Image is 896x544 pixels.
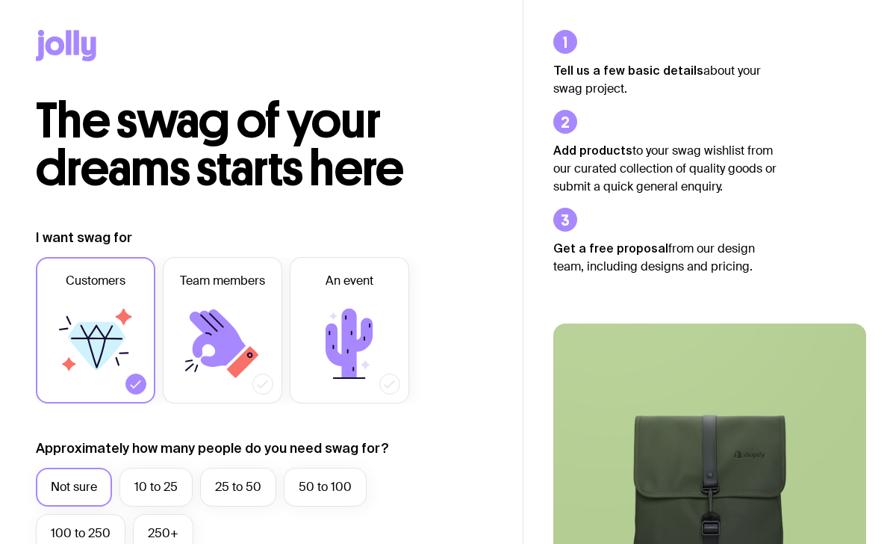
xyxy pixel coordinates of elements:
[36,439,389,457] label: Approximately how many people do you need swag for?
[119,468,193,507] label: 10 to 25
[66,272,125,290] span: Customers
[553,241,668,255] strong: Get a free proposal
[36,91,404,198] span: The swag of your dreams starts here
[553,143,632,157] strong: Add products
[553,61,777,98] p: about your swag project.
[284,468,367,507] label: 50 to 100
[200,468,276,507] label: 25 to 50
[553,64,703,77] strong: Tell us a few basic details
[180,272,265,290] span: Team members
[36,229,132,247] label: I want swag for
[36,468,112,507] label: Not sure
[553,239,777,276] p: from our design team, including designs and pricing.
[326,272,373,290] span: An event
[553,141,777,196] p: to your swag wishlist from our curated collection of quality goods or submit a quick general enqu...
